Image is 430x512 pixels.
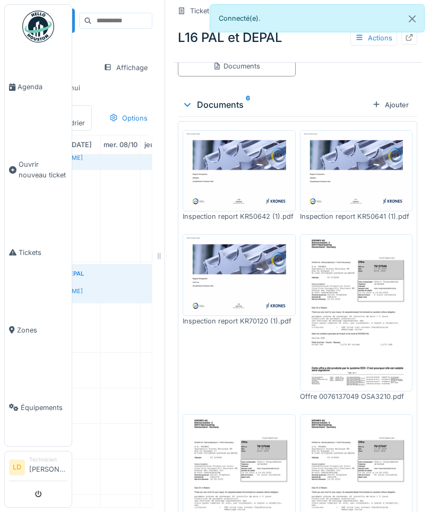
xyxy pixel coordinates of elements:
[99,60,152,75] div: Affichage
[17,325,67,335] span: Zones
[183,211,296,221] div: Inspection report KR50642 (1).pdf
[190,6,209,16] div: Ticket
[9,456,67,481] a: LD Technicien[PERSON_NAME]
[19,159,67,180] span: Ouvrir nouveau ticket
[66,138,94,152] a: 7 octobre 2025
[5,291,72,369] a: Zones
[185,237,293,313] img: nt3wjdueeoixyhvho9k7ncdothli
[185,133,293,209] img: kiic4ics3oe5jow2r2xfkle2lekd
[105,110,152,126] div: Options
[5,214,72,291] a: Tickets
[174,24,422,52] div: L16 PAL et DEPAL
[350,30,397,46] div: Actions
[303,133,410,209] img: qbjctp9re9ftjqdyyp9q2thgb62c
[29,456,67,464] div: Technicien
[182,98,368,111] div: Documents
[21,403,67,413] span: Équipements
[22,11,54,42] img: Badge_color-CXgf-gQk.svg
[18,82,67,92] span: Agenda
[246,98,250,111] sup: 6
[29,456,67,479] li: [PERSON_NAME]
[300,391,413,402] div: Offre 0076137049 OSA3210.pdf
[300,211,413,221] div: Inspection report KR50641 (1).pdf
[101,138,140,152] a: 8 octobre 2025
[5,48,72,126] a: Agenda
[400,5,424,33] button: Close
[368,98,413,112] div: Ajouter
[9,459,25,475] li: LD
[303,237,410,389] img: 76lgmdt7xkgcmbe5p1gdjfz3sawo
[5,369,72,446] a: Équipements
[142,138,179,152] a: 9 octobre 2025
[5,126,72,214] a: Ouvrir nouveau ticket
[19,248,67,258] span: Tickets
[210,4,425,32] div: Connecté(e).
[183,316,296,326] div: Inspection report KR70120 (1).pdf
[213,61,260,71] div: Documents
